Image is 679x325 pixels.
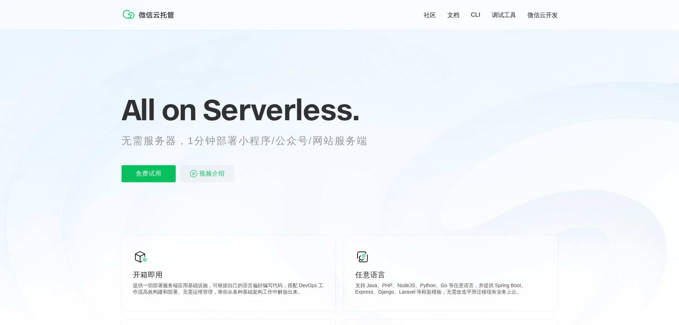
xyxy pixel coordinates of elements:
[447,11,459,19] a: 文档
[471,11,480,19] a: CLI
[355,283,546,297] p: 支持 Java、PHP、NodeJS、Python、Go 等任意语言，并提供 Spring Boot、Express、Django、Laravel 等框架模板，无需改造平滑迁移现有业务上云。
[122,165,176,182] p: 免费试用
[492,11,516,19] a: 调试工具
[122,134,381,148] p: 无需服务器，1分钟部署小程序/公众号/网站服务端
[203,92,359,127] span: Serverless.
[189,169,198,178] img: video_play.svg
[355,270,546,280] p: 任意语言
[133,270,324,280] p: 开箱即用
[122,7,179,21] img: 微信云托管
[122,92,196,127] span: All on
[199,165,225,182] span: 视频介绍
[424,11,436,19] a: 社区
[133,283,324,297] p: 提供一切部署服务端应用基础设施，可根据自己的语言偏好编写代码，搭配 DevOps 工作流高效构建和部署。无需运维管理，将你从各种基础架构工作中解放出来。
[122,16,179,22] a: 微信云托管
[528,11,558,19] a: 微信云开发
